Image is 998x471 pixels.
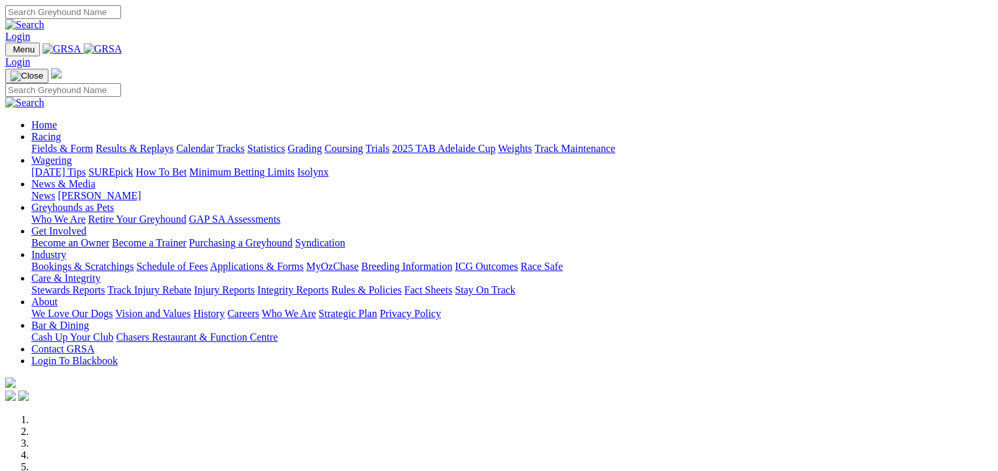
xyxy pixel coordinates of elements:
a: Injury Reports [194,284,255,295]
a: Retire Your Greyhound [88,214,187,225]
a: Cash Up Your Club [31,331,113,343]
a: Who We Are [31,214,86,225]
a: We Love Our Dogs [31,308,113,319]
a: Greyhounds as Pets [31,202,114,213]
a: [DATE] Tips [31,166,86,178]
div: Racing [31,143,993,155]
div: Care & Integrity [31,284,993,296]
a: Get Involved [31,225,86,236]
a: About [31,296,58,307]
a: Rules & Policies [331,284,402,295]
a: SUREpick [88,166,133,178]
a: Racing [31,131,61,142]
a: History [193,308,224,319]
a: Integrity Reports [257,284,329,295]
div: Wagering [31,166,993,178]
input: Search [5,83,121,97]
a: Care & Integrity [31,273,101,284]
a: Industry [31,249,66,260]
a: ICG Outcomes [455,261,518,272]
a: MyOzChase [306,261,359,272]
a: Bookings & Scratchings [31,261,134,272]
div: About [31,308,993,320]
a: Stay On Track [455,284,515,295]
a: Syndication [295,237,345,248]
img: GRSA [43,43,81,55]
a: How To Bet [136,166,187,178]
a: Contact GRSA [31,343,94,354]
img: logo-grsa-white.png [51,68,62,79]
span: Menu [13,45,35,54]
a: Stewards Reports [31,284,105,295]
a: Become a Trainer [112,237,187,248]
a: Login [5,56,30,67]
a: Track Injury Rebate [107,284,191,295]
a: GAP SA Assessments [189,214,281,225]
div: Get Involved [31,237,993,249]
a: Minimum Betting Limits [189,166,294,178]
a: Vision and Values [115,308,190,319]
a: Chasers Restaurant & Function Centre [116,331,277,343]
a: Statistics [247,143,285,154]
button: Toggle navigation [5,43,40,56]
a: Race Safe [520,261,562,272]
img: facebook.svg [5,390,16,401]
img: Search [5,19,45,31]
a: Fields & Form [31,143,93,154]
a: News & Media [31,178,96,189]
a: 2025 TAB Adelaide Cup [392,143,495,154]
button: Toggle navigation [5,69,48,83]
a: Coursing [325,143,363,154]
a: Wagering [31,155,72,166]
img: Search [5,97,45,109]
a: News [31,190,55,201]
a: Isolynx [297,166,329,178]
a: Login To Blackbook [31,355,118,366]
a: Fact Sheets [404,284,452,295]
div: Bar & Dining [31,331,993,343]
a: Careers [227,308,259,319]
a: Login [5,31,30,42]
a: Purchasing a Greyhound [189,237,293,248]
a: Track Maintenance [535,143,615,154]
a: Results & Replays [96,143,173,154]
div: Greyhounds as Pets [31,214,993,225]
img: Close [10,71,43,81]
a: Who We Are [262,308,316,319]
a: Become an Owner [31,237,109,248]
img: logo-grsa-white.png [5,377,16,388]
a: Grading [288,143,322,154]
input: Search [5,5,121,19]
a: Calendar [176,143,214,154]
a: Weights [498,143,532,154]
a: Home [31,119,57,130]
a: Privacy Policy [380,308,441,319]
a: Schedule of Fees [136,261,207,272]
a: [PERSON_NAME] [58,190,141,201]
a: Applications & Forms [210,261,304,272]
a: Trials [365,143,389,154]
img: twitter.svg [18,390,29,401]
a: Strategic Plan [319,308,377,319]
a: Tracks [217,143,245,154]
div: News & Media [31,190,993,202]
a: Bar & Dining [31,320,89,331]
img: GRSA [84,43,122,55]
a: Breeding Information [361,261,452,272]
div: Industry [31,261,993,273]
